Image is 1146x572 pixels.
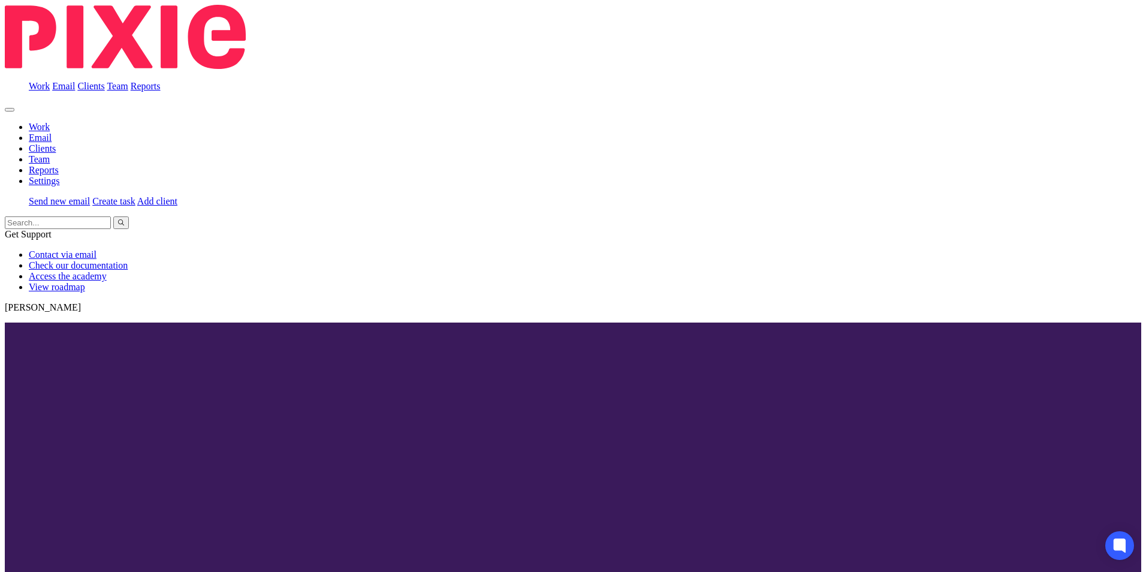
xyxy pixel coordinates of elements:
[29,271,107,281] a: Access the academy
[5,216,111,229] input: Search
[29,260,128,270] a: Check our documentation
[29,133,52,143] a: Email
[52,81,75,91] a: Email
[92,196,135,206] a: Create task
[107,81,128,91] a: Team
[5,302,1141,313] p: [PERSON_NAME]
[29,154,50,164] a: Team
[29,81,50,91] a: Work
[29,165,59,175] a: Reports
[29,196,90,206] a: Send new email
[113,216,129,229] button: Search
[77,81,104,91] a: Clients
[29,282,85,292] a: View roadmap
[5,229,52,239] span: Get Support
[5,5,246,69] img: Pixie
[29,122,50,132] a: Work
[29,249,96,260] a: Contact via email
[137,196,177,206] a: Add client
[29,176,60,186] a: Settings
[29,143,56,153] a: Clients
[131,81,161,91] a: Reports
